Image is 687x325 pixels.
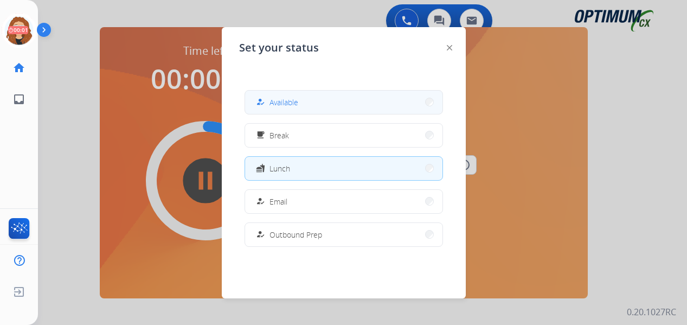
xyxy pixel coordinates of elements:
mat-icon: home [12,61,25,74]
span: Set your status [239,40,319,55]
mat-icon: how_to_reg [255,230,265,239]
span: Email [269,196,287,207]
span: Available [269,97,298,108]
button: Lunch [245,157,442,180]
mat-icon: free_breakfast [255,131,265,140]
mat-icon: how_to_reg [255,98,265,107]
span: Outbound Prep [269,229,322,240]
mat-icon: fastfood [255,164,265,173]
mat-icon: inbox [12,93,25,106]
button: Outbound Prep [245,223,442,246]
span: Break [269,130,289,141]
button: Email [245,190,442,213]
button: Available [245,91,442,114]
p: 0.20.1027RC [627,305,676,318]
img: close-button [447,45,452,50]
button: Break [245,124,442,147]
mat-icon: how_to_reg [255,197,265,206]
span: Lunch [269,163,290,174]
